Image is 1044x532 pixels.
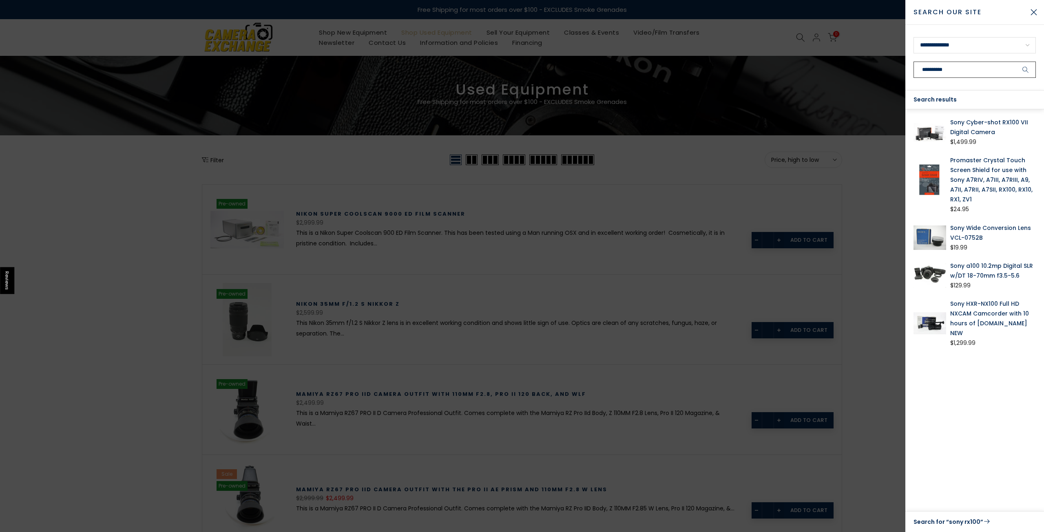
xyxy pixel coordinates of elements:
[950,243,967,253] div: $19.99
[950,280,971,291] div: $129.99
[913,223,946,253] img: Sony Wide Conversion Lens VCL-0752B Lens Adapters and Extenders Sony 0752B
[950,338,975,348] div: $1,299.99
[950,223,1036,243] a: Sony Wide Conversion Lens VCL-0752B
[913,117,946,147] img: Sony Cyber-shot RX100 VII Digital Camera Digital Cameras - Digital Point and Shoot Cameras Sony 1...
[913,299,946,348] img: Sony HXR-NX100 Full HD NXCAM Camcorder with 10 hours of Usage.LIKE NEW
[950,261,1036,280] a: Sony a100 10.2mp Digital SLR w/DT 18-70mm f3.5-5.6
[913,155,946,204] img: Promaster Crystal Touch Screen Shield for use with Sony A7RIV, A7III, A7RIII, A9, A7II, A7RII, A7...
[905,91,1044,109] div: Search results
[950,299,1036,338] a: Sony HXR-NX100 Full HD NXCAM Camcorder with 10 hours of [DOMAIN_NAME] NEW
[950,204,969,214] div: $24.95
[950,155,1036,204] a: Promaster Crystal Touch Screen Shield for use with Sony A7RIV, A7III, A7RIII, A9, A7II, A7RII, A7...
[950,117,1036,137] a: Sony Cyber-shot RX100 VII Digital Camera
[913,261,946,291] img: Sony a100 10.2mp Digital SLR w/DT 18-70mm f3.5-5.6 Digital Cameras - Digital SLR Cameras Sony 750131
[913,7,1024,17] span: Search Our Site
[950,137,976,147] div: $1,499.99
[1024,2,1044,22] button: Close Search
[913,517,1036,527] a: Search for “sony rx100”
